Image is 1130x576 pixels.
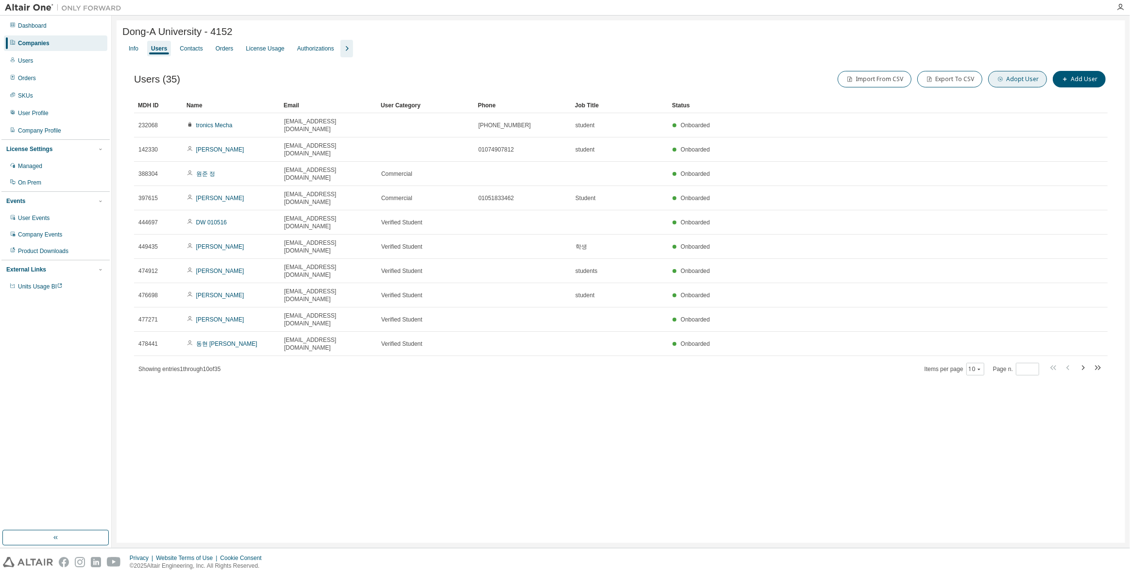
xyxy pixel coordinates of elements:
[575,194,595,202] span: Student
[381,291,422,299] span: Verified Student
[575,291,594,299] span: student
[156,554,220,562] div: Website Terms of Use
[284,118,372,133] span: [EMAIL_ADDRESS][DOMAIN_NAME]
[18,162,42,170] div: Managed
[122,26,233,37] span: Dong-A University - 4152
[107,557,121,567] img: youtube.svg
[575,146,594,153] span: student
[151,45,167,52] div: Users
[1053,71,1106,87] button: Add User
[6,266,46,273] div: External Links
[284,263,372,279] span: [EMAIL_ADDRESS][DOMAIN_NAME]
[575,121,594,129] span: student
[478,98,567,113] div: Phone
[284,215,372,230] span: [EMAIL_ADDRESS][DOMAIN_NAME]
[196,170,215,177] a: 원준 정
[18,39,50,47] div: Companies
[138,121,158,129] span: 232068
[138,219,158,226] span: 444697
[18,92,33,100] div: SKUs
[681,316,710,323] span: Onboarded
[130,554,156,562] div: Privacy
[196,195,244,202] a: [PERSON_NAME]
[6,145,52,153] div: License Settings
[381,194,412,202] span: Commercial
[186,98,276,113] div: Name
[246,45,284,52] div: License Usage
[681,170,710,177] span: Onboarded
[478,121,531,129] span: [PHONE_NUMBER]
[838,71,911,87] button: Import From CSV
[478,194,514,202] span: 01051833462
[18,109,49,117] div: User Profile
[681,195,710,202] span: Onboarded
[196,243,244,250] a: [PERSON_NAME]
[3,557,53,567] img: altair_logo.svg
[381,170,412,178] span: Commercial
[138,267,158,275] span: 474912
[18,22,47,30] div: Dashboard
[681,146,710,153] span: Onboarded
[284,98,373,113] div: Email
[969,365,982,373] button: 10
[18,283,63,290] span: Units Usage BI
[18,57,33,65] div: Users
[18,247,68,255] div: Product Downloads
[381,243,422,251] span: Verified Student
[196,268,244,274] a: [PERSON_NAME]
[196,292,244,299] a: [PERSON_NAME]
[138,340,158,348] span: 478441
[925,363,984,375] span: Items per page
[917,71,982,87] button: Export To CSV
[672,98,1049,113] div: Status
[138,316,158,323] span: 477271
[196,340,257,347] a: 동현 [PERSON_NAME]
[138,146,158,153] span: 142330
[284,312,372,327] span: [EMAIL_ADDRESS][DOMAIN_NAME]
[59,557,69,567] img: facebook.svg
[284,142,372,157] span: [EMAIL_ADDRESS][DOMAIN_NAME]
[18,214,50,222] div: User Events
[681,243,710,250] span: Onboarded
[5,3,126,13] img: Altair One
[681,292,710,299] span: Onboarded
[196,316,244,323] a: [PERSON_NAME]
[575,267,597,275] span: students
[138,194,158,202] span: 397615
[196,122,233,129] a: tronics Mecha
[18,127,61,135] div: Company Profile
[681,122,710,129] span: Onboarded
[216,45,234,52] div: Orders
[284,190,372,206] span: [EMAIL_ADDRESS][DOMAIN_NAME]
[284,166,372,182] span: [EMAIL_ADDRESS][DOMAIN_NAME]
[478,146,514,153] span: 01074907812
[381,267,422,275] span: Verified Student
[284,336,372,352] span: [EMAIL_ADDRESS][DOMAIN_NAME]
[575,243,587,251] span: 학생
[18,179,41,186] div: On Prem
[196,219,227,226] a: DW 010516
[6,197,25,205] div: Events
[681,340,710,347] span: Onboarded
[138,366,221,373] span: Showing entries 1 through 10 of 35
[381,316,422,323] span: Verified Student
[18,231,62,238] div: Company Events
[284,239,372,254] span: [EMAIL_ADDRESS][DOMAIN_NAME]
[130,562,268,570] p: © 2025 Altair Engineering, Inc. All Rights Reserved.
[681,268,710,274] span: Onboarded
[284,288,372,303] span: [EMAIL_ADDRESS][DOMAIN_NAME]
[196,146,244,153] a: [PERSON_NAME]
[381,219,422,226] span: Verified Student
[988,71,1047,87] button: Adopt User
[138,98,179,113] div: MDH ID
[681,219,710,226] span: Onboarded
[993,363,1039,375] span: Page n.
[129,45,138,52] div: Info
[138,291,158,299] span: 476698
[75,557,85,567] img: instagram.svg
[91,557,101,567] img: linkedin.svg
[18,74,36,82] div: Orders
[575,98,664,113] div: Job Title
[134,74,180,85] span: Users (35)
[297,45,334,52] div: Authorizations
